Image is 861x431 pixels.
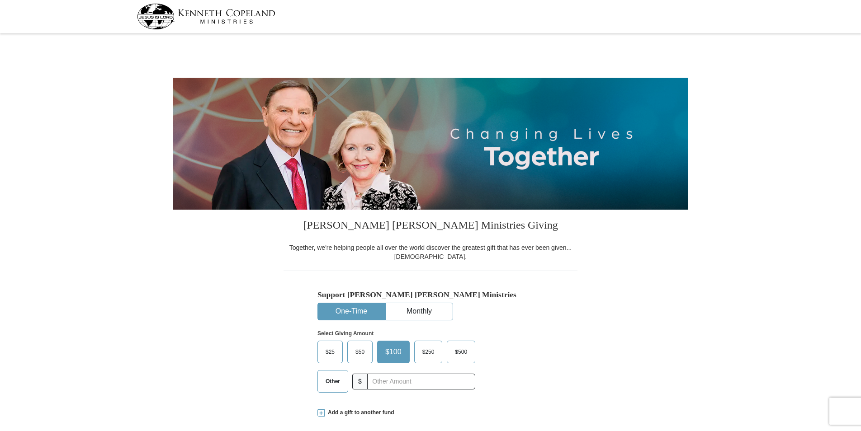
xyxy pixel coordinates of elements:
[284,210,577,243] h3: [PERSON_NAME] [PERSON_NAME] Ministries Giving
[317,330,374,337] strong: Select Giving Amount
[325,409,394,417] span: Add a gift to another fund
[450,345,472,359] span: $500
[317,290,544,300] h5: Support [PERSON_NAME] [PERSON_NAME] Ministries
[284,243,577,261] div: Together, we're helping people all over the world discover the greatest gift that has ever been g...
[318,303,385,320] button: One-Time
[381,345,406,359] span: $100
[386,303,453,320] button: Monthly
[137,4,275,29] img: kcm-header-logo.svg
[321,345,339,359] span: $25
[418,345,439,359] span: $250
[367,374,475,389] input: Other Amount
[352,374,368,389] span: $
[351,345,369,359] span: $50
[321,375,345,388] span: Other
